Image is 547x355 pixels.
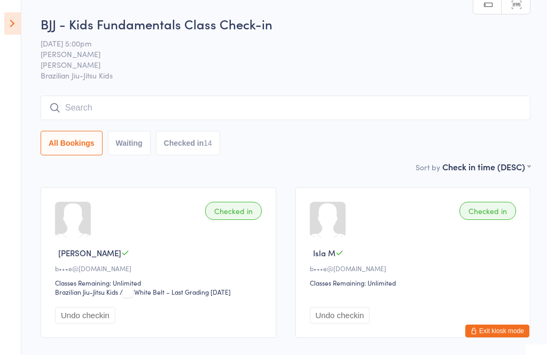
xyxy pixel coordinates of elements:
[55,278,265,287] div: Classes Remaining: Unlimited
[41,59,514,70] span: [PERSON_NAME]
[310,307,370,324] button: Undo checkin
[465,325,529,337] button: Exit kiosk mode
[205,202,262,220] div: Checked in
[204,139,212,147] div: 14
[55,264,265,273] div: b•••e@[DOMAIN_NAME]
[41,96,530,120] input: Search
[58,247,121,258] span: [PERSON_NAME]
[442,161,530,172] div: Check in time (DESC)
[313,247,335,258] span: Isla M
[156,131,220,155] button: Checked in14
[459,202,516,220] div: Checked in
[120,287,231,296] span: / White Belt – Last Grading [DATE]
[310,278,520,287] div: Classes Remaining: Unlimited
[41,70,530,81] span: Brazilian Jiu-Jitsu Kids
[41,38,514,49] span: [DATE] 5:00pm
[310,264,520,273] div: b•••e@[DOMAIN_NAME]
[108,131,151,155] button: Waiting
[55,287,118,296] div: Brazilian Jiu-Jitsu Kids
[41,15,530,33] h2: BJJ - Kids Fundamentals Class Check-in
[41,131,103,155] button: All Bookings
[55,307,115,324] button: Undo checkin
[416,162,440,172] label: Sort by
[41,49,514,59] span: [PERSON_NAME]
